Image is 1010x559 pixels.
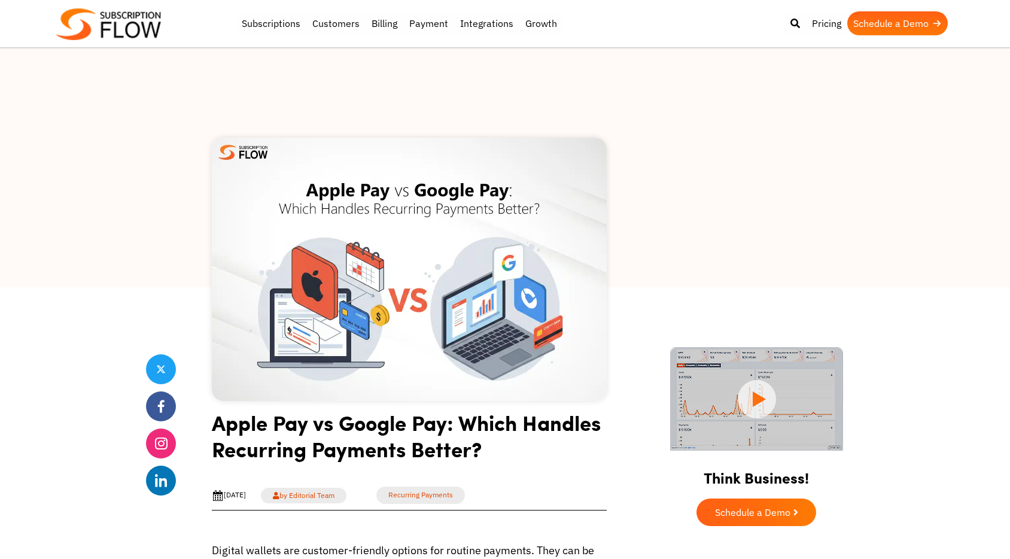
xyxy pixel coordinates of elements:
[261,488,346,503] a: by Editorial Team
[212,409,607,471] h1: Apple Pay vs Google Pay: Which Handles Recurring Payments Better?
[649,454,864,493] h2: Think Business!
[454,11,519,35] a: Integrations
[212,490,246,502] div: [DATE]
[56,8,161,40] img: Subscriptionflow
[306,11,366,35] a: Customers
[696,499,816,526] a: Schedule a Demo
[670,347,843,451] img: intro video
[212,138,607,401] img: Apple Pay vs Google Pay
[519,11,563,35] a: Growth
[715,508,790,517] span: Schedule a Demo
[403,11,454,35] a: Payment
[366,11,403,35] a: Billing
[236,11,306,35] a: Subscriptions
[806,11,847,35] a: Pricing
[847,11,948,35] a: Schedule a Demo
[376,487,465,504] a: Recurring Payments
